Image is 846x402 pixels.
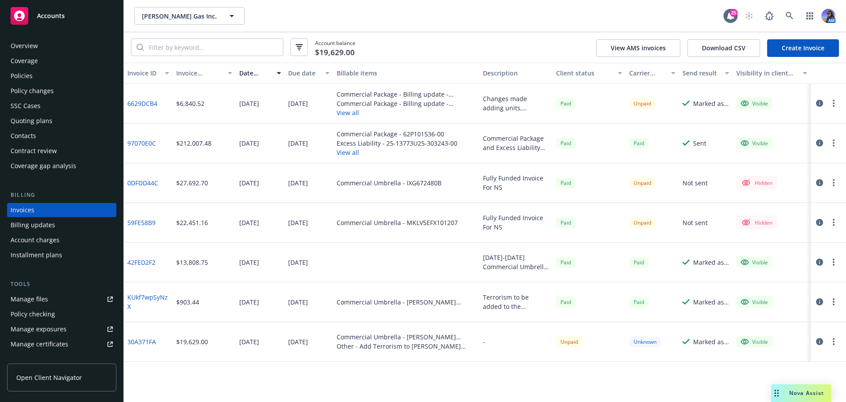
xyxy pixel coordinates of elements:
div: 25 [730,9,738,17]
div: Commercial Package - Billing update - AEAS011000031800 [337,99,476,108]
a: Installment plans [7,248,116,262]
button: Description [479,63,553,84]
div: Manage exposures [11,322,67,336]
a: Search [781,7,798,25]
button: Nova Assist [771,384,831,402]
span: $19,629.00 [315,47,355,58]
div: Carrier status [629,68,666,78]
span: Nova Assist [789,389,824,397]
a: Policy checking [7,307,116,321]
button: Invoice amount [173,63,236,84]
a: Manage certificates [7,337,116,351]
div: $27,692.70 [176,178,208,188]
button: Date issued [236,63,285,84]
div: [DATE] [288,99,308,108]
div: - [483,337,485,346]
div: Not sent [683,178,708,188]
a: Overview [7,39,116,53]
a: 30A371FA [127,337,156,346]
div: [DATE] [288,178,308,188]
div: Due date [288,68,320,78]
div: Commercial Umbrella - MKLV5EFX101207 [337,218,458,227]
a: Invoices [7,203,116,217]
a: Manage files [7,292,116,306]
a: Account charges [7,233,116,247]
div: Visible [741,99,768,107]
button: Client status [553,63,626,84]
div: Sent [693,139,706,148]
a: 42FED2F2 [127,258,156,267]
span: Paid [556,138,575,149]
span: Manage exposures [7,322,116,336]
a: Policies [7,69,116,83]
div: Overview [11,39,38,53]
div: $903.44 [176,297,199,307]
div: Commercial Umbrella - IXG672480B [337,178,442,188]
span: Paid [556,257,575,268]
div: Quoting plans [11,114,52,128]
div: Unpaid [629,217,656,228]
div: Paid [629,257,649,268]
div: Coverage gap analysis [11,159,76,173]
div: Manage certificates [11,337,68,351]
div: Policies [11,69,33,83]
div: [DATE]-[DATE] Commercial Umbrella - GenStar & [PERSON_NAME] - Down Pay + 1st Installment [483,253,549,271]
div: Send result [683,68,720,78]
a: Start snowing [740,7,758,25]
span: Paid [556,297,575,308]
div: Fully Funded Invoice For NS [483,213,549,232]
div: Description [483,68,549,78]
div: Marked as sent [693,297,729,307]
span: Paid [556,217,575,228]
a: SSC Cases [7,99,116,113]
button: Carrier status [626,63,679,84]
a: Switch app [801,7,819,25]
div: Commercial Package - Billing update - AEAS011000031800 [337,90,476,99]
button: Due date [285,63,334,84]
svg: Search [137,44,144,51]
div: SSC Cases [11,99,41,113]
span: Accounts [37,12,65,19]
div: Paid [556,177,575,188]
div: Marked as sent [693,337,729,346]
div: Tools [7,280,116,289]
div: Changes made adding units, coverage correction [483,94,549,113]
div: Commercial Umbrella - [PERSON_NAME] Commercial Umbrella - MKLV5EFX100780 [337,332,476,342]
div: Visible [741,258,768,266]
div: Invoice ID [127,68,160,78]
div: [DATE] [288,337,308,346]
div: Terrorism to be added to the [PERSON_NAME] Umbrella Policy [483,293,549,311]
div: Account charges [11,233,59,247]
div: Date issued [239,68,271,78]
button: Send result [679,63,733,84]
div: Fully Funded Invoice For NS [483,173,549,192]
a: 59FE58B9 [127,218,156,227]
a: Create Invoice [767,39,839,57]
button: View AMS invoices [596,39,680,57]
span: Paid [629,297,649,308]
div: Paid [629,138,649,149]
div: Client status [556,68,612,78]
div: $13,808.75 [176,258,208,267]
div: Contract review [11,144,57,158]
div: Hidden [741,177,772,188]
div: Commercial Package - 62P101536-00 [337,129,457,139]
button: Invoice ID [124,63,173,84]
a: Contract review [7,144,116,158]
div: Marked as sent [693,99,729,108]
div: Hidden [741,217,772,228]
a: Contacts [7,129,116,143]
div: $212,007.48 [176,139,211,148]
a: KUkf7wpSyNzX [127,293,169,311]
div: [DATE] [288,297,308,307]
div: Billing updates [11,218,55,232]
div: Excess Liability - 25-13773U25-303243-00 [337,139,457,148]
span: [PERSON_NAME] Gas Inc. [142,11,218,21]
button: Billable items [333,63,479,84]
a: Accounts [7,4,116,28]
div: Other - Add Terrorism to [PERSON_NAME] Umbrella [337,342,476,351]
div: Manage files [11,292,48,306]
div: Installment plans [11,248,62,262]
